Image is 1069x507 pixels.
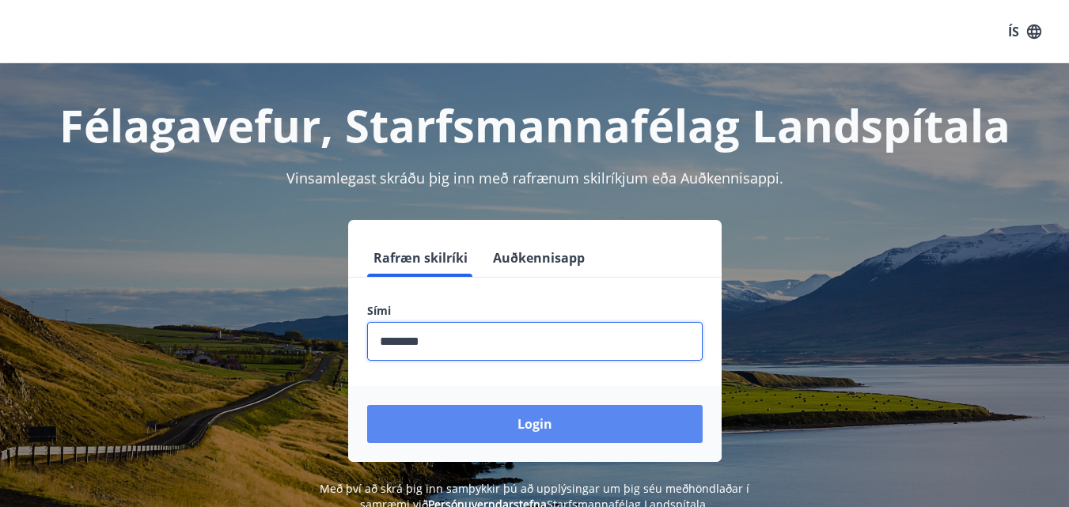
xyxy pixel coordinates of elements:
[367,239,474,277] button: Rafræn skilríki
[286,168,783,187] span: Vinsamlegast skráðu þig inn með rafrænum skilríkjum eða Auðkennisappi.
[19,95,1050,155] h1: Félagavefur, Starfsmannafélag Landspítala
[367,405,703,443] button: Login
[999,17,1050,46] button: ÍS
[487,239,591,277] button: Auðkennisapp
[367,303,703,319] label: Sími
